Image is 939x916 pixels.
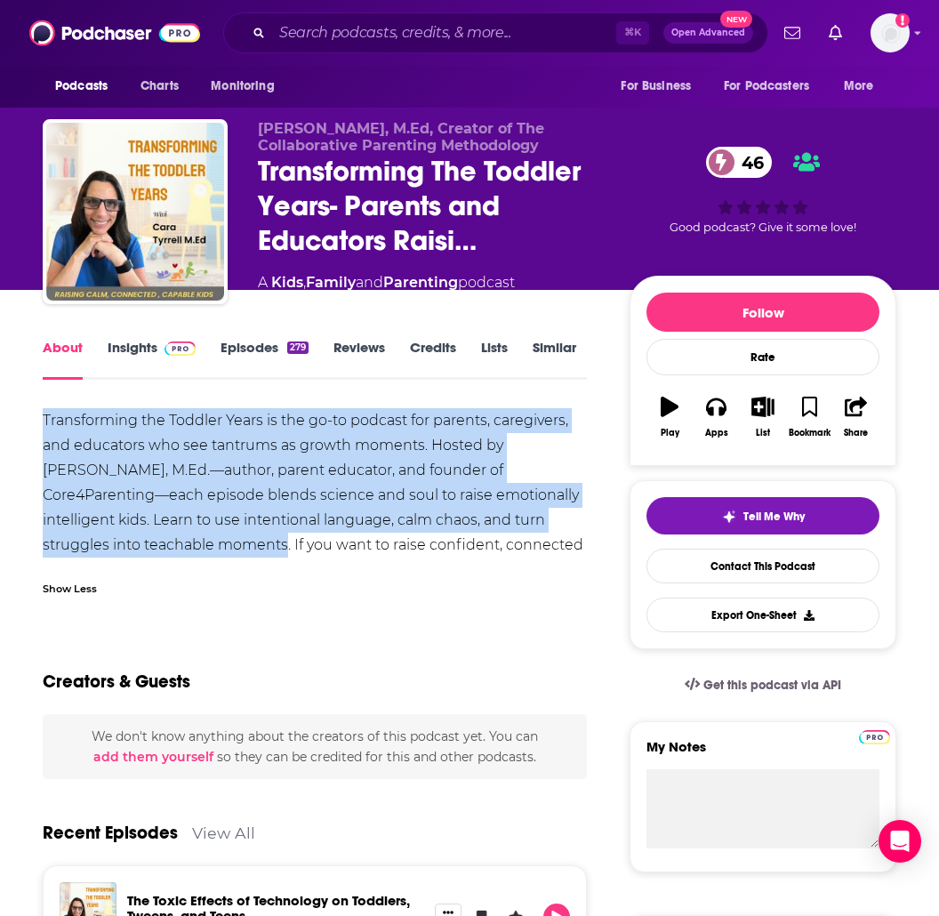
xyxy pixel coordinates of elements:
span: For Business [621,74,691,99]
a: InsightsPodchaser Pro [108,339,196,380]
span: Charts [140,74,179,99]
div: Bookmark [789,428,831,438]
button: Bookmark [786,385,832,449]
div: Play [661,428,679,438]
button: open menu [712,69,835,103]
a: About [43,339,83,380]
img: Transforming The Toddler Years- Parents and Educators Raising Calm, Connected, Capable Kids [46,123,224,301]
div: Search podcasts, credits, & more... [223,12,768,53]
a: Lists [481,339,508,380]
span: , [303,274,306,291]
div: A podcast [258,272,515,293]
a: Pro website [859,727,890,744]
div: 279 [287,341,309,354]
a: Episodes279 [221,339,309,380]
span: and [356,274,383,291]
button: Apps [693,385,739,449]
button: open menu [43,69,131,103]
input: Search podcasts, credits, & more... [272,19,616,47]
button: List [740,385,786,449]
img: User Profile [871,13,910,52]
span: We don't know anything about the creators of this podcast yet . You can so they can be credited f... [92,728,538,764]
button: Share [833,385,879,449]
span: 46 [724,147,773,178]
button: Show profile menu [871,13,910,52]
a: Reviews [333,339,385,380]
svg: Add a profile image [895,13,910,28]
a: Contact This Podcast [646,549,879,583]
a: Show notifications dropdown [777,18,807,48]
button: Export One-Sheet [646,598,879,632]
h2: Creators & Guests [43,671,190,693]
a: Family [306,274,356,291]
button: add them yourself [93,750,213,764]
span: For Podcasters [724,74,809,99]
div: Share [844,428,868,438]
img: Podchaser Pro [165,341,196,356]
button: open menu [608,69,713,103]
span: Monitoring [211,74,274,99]
button: Follow [646,293,879,332]
span: Open Advanced [671,28,745,37]
span: Tell Me Why [743,510,805,524]
a: View All [192,824,255,842]
span: Podcasts [55,74,108,99]
a: Parenting [383,274,458,291]
button: open menu [831,69,896,103]
span: New [720,11,752,28]
label: My Notes [646,738,879,769]
span: Good podcast? Give it some love! [670,221,856,234]
button: tell me why sparkleTell Me Why [646,497,879,534]
div: 46Good podcast? Give it some love! [630,120,896,261]
span: ⌘ K [616,21,649,44]
a: Get this podcast via API [670,663,855,707]
a: Kids [271,274,303,291]
button: open menu [198,69,297,103]
button: Open AdvancedNew [663,22,753,44]
div: Rate [646,339,879,375]
span: Logged in as sarahhallprinc [871,13,910,52]
img: Podchaser Pro [859,730,890,744]
a: Charts [129,69,189,103]
div: Open Intercom Messenger [879,820,921,863]
a: Recent Episodes [43,822,178,844]
div: List [756,428,770,438]
a: Show notifications dropdown [822,18,849,48]
img: tell me why sparkle [722,510,736,524]
img: Podchaser - Follow, Share and Rate Podcasts [29,16,200,50]
span: Get this podcast via API [703,678,841,693]
span: [PERSON_NAME], M.Ed, Creator of The Collaborative Parenting Methodology [258,120,544,154]
a: Similar [533,339,576,380]
div: Apps [705,428,728,438]
a: 46 [706,147,773,178]
button: Play [646,385,693,449]
span: More [844,74,874,99]
a: Credits [410,339,456,380]
div: Transforming the Toddler Years is the go-to podcast for parents, caregivers, and educators who se... [43,408,587,583]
